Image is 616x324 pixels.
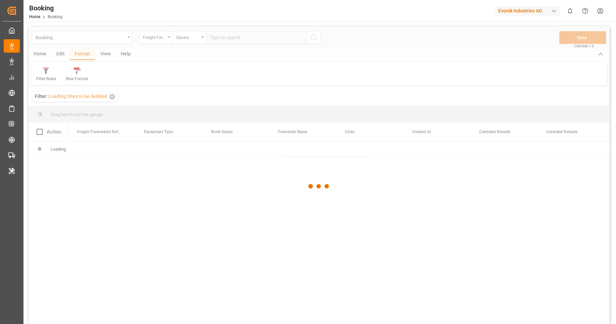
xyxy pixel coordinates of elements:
[496,4,563,17] button: Evonik Industries AG
[578,3,593,18] button: Help Center
[563,3,578,18] button: show 0 new notifications
[496,6,560,16] div: Evonik Industries AG
[29,3,62,13] div: Booking
[29,14,40,19] a: Home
